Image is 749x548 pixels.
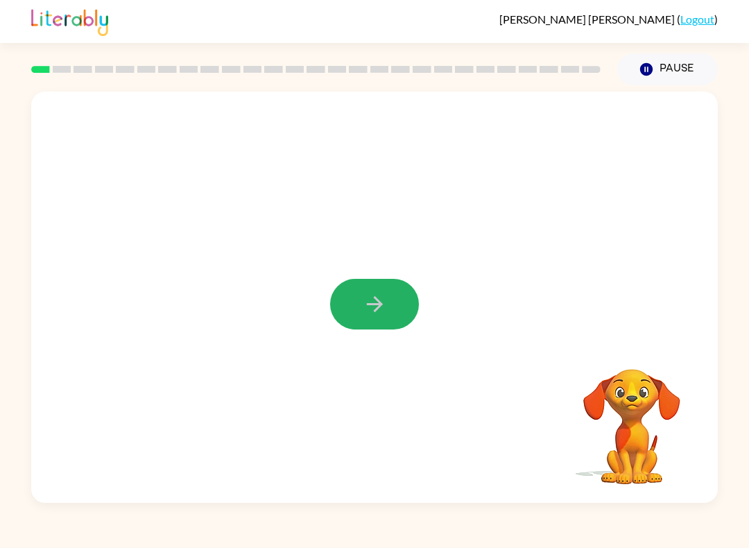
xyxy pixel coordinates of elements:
[617,53,718,85] button: Pause
[562,348,701,486] video: Your browser must support playing .mp4 files to use Literably. Please try using another browser.
[31,6,108,36] img: Literably
[499,12,718,26] div: ( )
[680,12,714,26] a: Logout
[499,12,677,26] span: [PERSON_NAME] [PERSON_NAME]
